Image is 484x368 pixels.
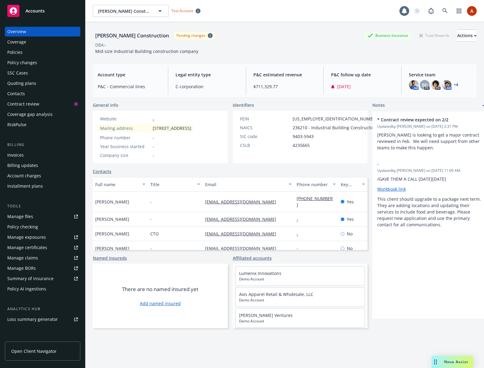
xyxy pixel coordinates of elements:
a: - [297,231,303,237]
span: P&C follow up date [331,71,394,78]
span: - [153,143,154,150]
a: Contacts [5,89,80,99]
span: Legal entity type [176,71,239,78]
span: - [150,199,152,205]
span: General info [93,102,118,108]
span: Test Account [171,8,193,13]
a: Add named insured [140,300,181,307]
div: Policy AI ingestions [7,284,46,294]
button: Email [203,177,294,192]
div: FEIN [240,116,290,122]
a: Axis Apparel Retail & Wholesale, LLC [239,291,313,297]
span: - [153,134,154,141]
a: Summary of insurance [5,274,80,283]
button: Title [148,177,203,192]
div: Actions [457,30,477,41]
div: Coverage [7,37,26,47]
img: photo [467,6,477,16]
a: Loss summary generator [5,314,80,324]
div: Mailing address [100,125,150,131]
div: Manage claims [7,253,38,263]
span: P&C - Commercial lines [98,83,161,90]
span: [PERSON_NAME] [95,216,129,222]
a: Manage claims [5,253,80,263]
div: Website [100,116,150,122]
a: Manage BORs [5,263,80,273]
span: 4235665 [293,142,310,148]
span: BD [422,82,428,88]
span: [DATE] [337,83,351,90]
div: Billing updates [7,161,38,170]
div: RiskPulse [7,120,26,130]
div: Invoices [7,150,24,160]
div: NAICS [240,124,290,131]
div: Policies [7,47,23,57]
span: No [347,245,353,252]
div: Account charges [7,171,41,181]
img: photo [431,80,440,90]
a: Affiliated accounts [233,255,272,261]
div: Policy checking [7,222,38,232]
p: /GAVE THEM A CALL [DATE][DATE] [377,176,483,182]
span: CTO [150,231,159,237]
div: Summary of insurance [7,274,54,283]
span: - [377,161,467,167]
div: Total Rewards [416,32,452,39]
a: Installment plans [5,181,80,191]
a: Start snowing [411,5,423,17]
span: Updated by [PERSON_NAME] on [DATE] 11:09 AM [377,168,483,173]
span: Notes [372,102,385,109]
span: Accounts [26,9,45,13]
div: SSC Cases [7,68,28,78]
a: SSC Cases [5,68,80,78]
span: Demo Account [239,276,361,282]
a: Account charges [5,171,80,181]
div: CSLB [240,142,290,148]
span: P&C estimated revenue [253,71,316,78]
button: Phone number [294,177,338,192]
span: 9403-5943 [293,133,314,140]
a: Manage certificates [5,243,80,252]
a: Report a Bug [425,5,437,17]
a: Policy AI ingestions [5,284,80,294]
span: [PERSON_NAME] [95,199,129,205]
span: * Contract review expected on 2/2 [377,116,467,123]
a: Invoices [5,150,80,160]
a: [EMAIL_ADDRESS][DOMAIN_NAME] [205,245,281,251]
a: Coverage gap analysis [5,109,80,119]
span: [US_EMPLOYER_IDENTIFICATION_NUMBER] [293,116,380,122]
a: Policy changes [5,58,80,68]
a: +4 [454,83,458,87]
span: No [347,231,353,237]
a: Billing updates [5,161,80,170]
a: [EMAIL_ADDRESS][DOMAIN_NAME] [205,216,281,222]
div: Quoting plans [7,78,36,88]
span: Identifiers [233,102,254,108]
a: [PHONE_NUMBER] [297,196,333,208]
div: Year business started [100,143,150,150]
img: photo [409,80,419,90]
div: Phone number [297,181,329,188]
span: [PERSON_NAME] [95,231,129,237]
a: [EMAIL_ADDRESS][DOMAIN_NAME] [205,199,281,205]
span: Service team [409,71,472,78]
span: - [153,152,154,158]
span: [STREET_ADDRESS] [153,125,191,131]
div: Company size [100,152,150,158]
span: Mid-size Industrial Building construction company [95,48,198,54]
span: [PERSON_NAME] Construction [98,8,151,14]
a: - [297,216,303,222]
div: Tools [5,203,80,209]
div: Loss summary generator [7,314,58,324]
a: Accounts [5,2,80,19]
a: Quoting plans [5,78,80,88]
div: Installment plans [7,181,43,191]
div: DBA: - [95,42,106,48]
span: Yes [347,199,354,205]
span: Pending changes [174,32,215,39]
a: Policies [5,47,80,57]
a: Manage exposures [5,232,80,242]
div: Billing [5,142,80,148]
a: [EMAIL_ADDRESS][DOMAIN_NAME] [205,231,281,237]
